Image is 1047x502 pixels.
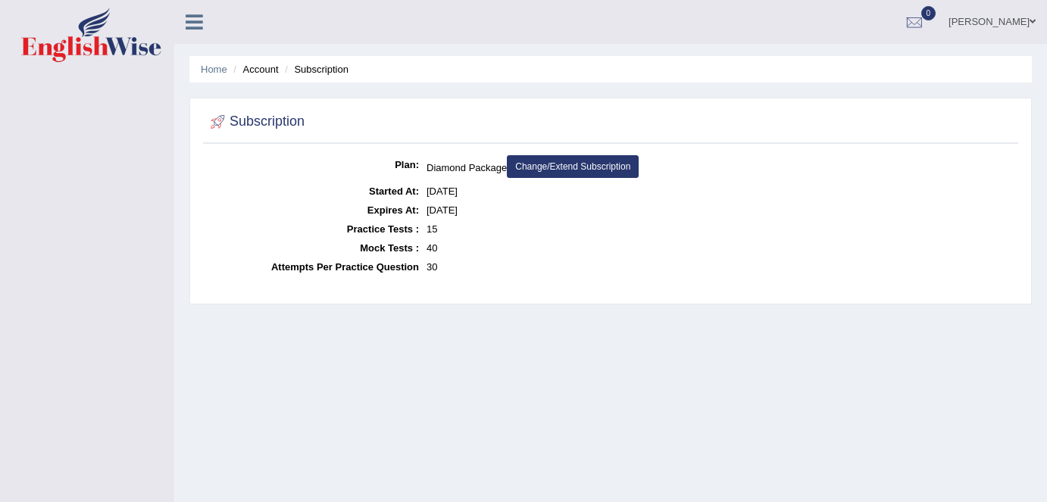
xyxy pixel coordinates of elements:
h2: Subscription [207,111,305,133]
dt: Mock Tests : [207,239,419,257]
a: Home [201,64,227,75]
dd: 40 [427,239,1014,257]
dd: Diamond Package [427,155,1014,182]
a: Change/Extend Subscription [507,155,639,178]
li: Account [230,62,278,76]
dd: 15 [427,220,1014,239]
dt: Expires At: [207,201,419,220]
dd: 30 [427,257,1014,276]
span: 0 [921,6,936,20]
dd: [DATE] [427,201,1014,220]
dt: Started At: [207,182,419,201]
dt: Practice Tests : [207,220,419,239]
li: Subscription [281,62,348,76]
dd: [DATE] [427,182,1014,201]
dt: Attempts Per Practice Question [207,257,419,276]
dt: Plan: [207,155,419,174]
